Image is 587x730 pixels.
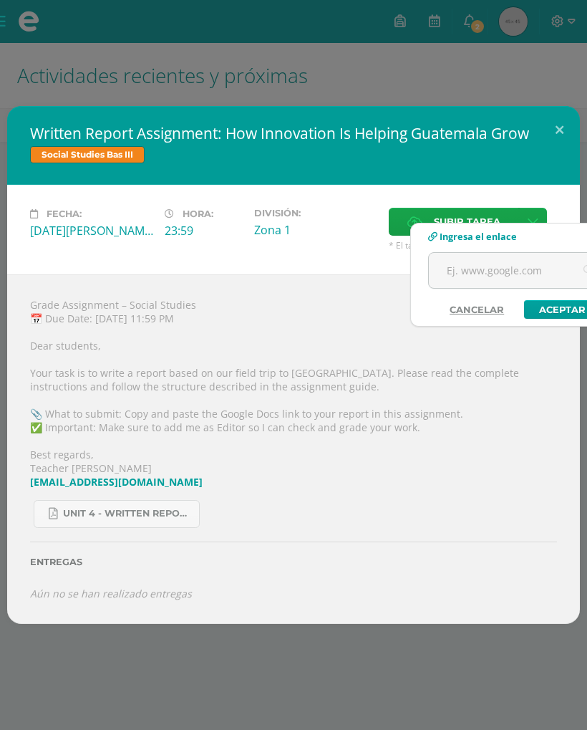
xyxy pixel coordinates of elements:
[30,223,153,239] div: [DATE][PERSON_NAME]
[30,587,192,600] i: Aún no se han realizado entregas
[440,230,517,243] span: Ingresa el enlace
[30,475,203,489] a: [EMAIL_ADDRESS][DOMAIN_NAME]
[389,239,557,251] span: * El tamaño máximo permitido es 50 MB
[254,222,377,238] div: Zona 1
[30,123,557,143] h2: Written Report Assignment: How Innovation Is Helping Guatemala Grow
[539,106,580,155] button: Close (Esc)
[47,208,82,219] span: Fecha:
[165,223,243,239] div: 23:59
[183,208,213,219] span: Hora:
[435,300,518,319] a: Cancelar
[7,274,580,624] div: Grade Assignment – Social Studies 📅 Due Date: [DATE] 11:59 PM Dear students, Your task is to writ...
[30,557,557,567] label: Entregas
[63,508,192,519] span: Unit 4 - Written Report Assignment_ How Innovation Is Helping [GEOGRAPHIC_DATA] Grow.pdf
[30,146,145,163] span: Social Studies Bas III
[34,500,200,528] a: Unit 4 - Written Report Assignment_ How Innovation Is Helping [GEOGRAPHIC_DATA] Grow.pdf
[254,208,377,218] label: División:
[434,208,500,235] span: Subir tarea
